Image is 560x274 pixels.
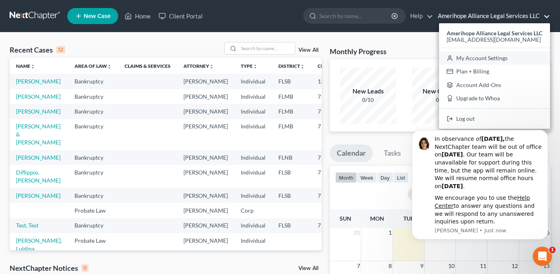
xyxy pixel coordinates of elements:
[447,30,542,37] strong: Amerihope Alliance Legal Services LLC
[68,119,118,150] td: Bankruptcy
[16,169,60,184] a: Diflippio, [PERSON_NAME]
[377,144,408,162] a: Tasks
[311,218,351,233] td: 7
[30,64,35,69] i: unfold_more
[177,104,234,119] td: [PERSON_NAME]
[16,93,60,100] a: [PERSON_NAME]
[16,192,60,199] a: [PERSON_NAME]
[406,9,433,23] a: Help
[412,96,468,104] div: 0/1
[388,261,393,271] span: 8
[335,172,357,183] button: month
[16,108,60,115] a: [PERSON_NAME]
[177,203,234,218] td: [PERSON_NAME]
[447,36,541,43] span: [EMAIL_ADDRESS][DOMAIN_NAME]
[10,263,89,273] div: NextChapter Notices
[419,261,424,271] span: 9
[68,203,118,218] td: Probate Law
[177,119,234,150] td: [PERSON_NAME]
[241,63,258,69] a: Typeunfold_more
[234,89,272,104] td: Individual
[68,74,118,89] td: Bankruptcy
[549,247,556,253] span: 1
[311,74,351,89] td: 13
[10,45,65,55] div: Recent Cases
[319,8,393,23] input: Search by name...
[234,104,272,119] td: Individual
[377,172,393,183] button: day
[298,266,318,271] a: View All
[278,63,305,69] a: Districtunfold_more
[272,218,311,233] td: FLSB
[298,47,318,53] a: View All
[107,64,112,69] i: unfold_more
[68,218,118,233] td: Bankruptcy
[311,119,351,150] td: 7
[330,144,373,162] a: Calendar
[121,9,155,23] a: Home
[318,63,345,69] a: Chapterunfold_more
[239,43,295,54] input: Search by name...
[311,165,351,188] td: 7
[340,96,396,104] div: 0/10
[439,51,550,65] a: My Account Settings
[56,46,65,53] div: 12
[412,87,468,96] div: New Clients
[118,58,177,74] th: Claims & Services
[439,92,550,106] a: Upgrade to Whoa
[479,261,487,271] span: 11
[177,218,234,233] td: [PERSON_NAME]
[177,89,234,104] td: [PERSON_NAME]
[439,112,550,126] a: Log out
[357,172,377,183] button: week
[272,188,311,203] td: FLSB
[234,165,272,188] td: Individual
[253,64,258,69] i: unfold_more
[439,78,550,92] a: Account Add-Ons
[177,74,234,89] td: [PERSON_NAME]
[68,233,118,256] td: Probate Law
[16,78,60,85] a: [PERSON_NAME]
[330,47,387,56] h3: Monthly Progress
[68,188,118,203] td: Bankruptcy
[177,233,234,256] td: [PERSON_NAME]
[155,9,207,23] a: Client Portal
[272,104,311,119] td: FLMB
[84,13,111,19] span: New Case
[439,65,550,78] a: Plan + Billing
[393,172,409,183] button: list
[370,215,384,222] span: Mon
[16,154,60,161] a: [PERSON_NAME]
[439,23,550,129] div: Amerihope Alliance Legal Services LLC
[388,228,393,237] span: 1
[340,87,396,96] div: New Leads
[272,119,311,150] td: FLMB
[311,104,351,119] td: 7
[353,228,361,237] span: 31
[177,188,234,203] td: [PERSON_NAME]
[183,63,214,69] a: Attorneyunfold_more
[234,188,272,203] td: Individual
[340,215,351,222] span: Sun
[68,150,118,165] td: Bankruptcy
[68,104,118,119] td: Bankruptcy
[81,264,89,272] div: 0
[272,150,311,165] td: FLNB
[511,261,519,271] span: 12
[234,119,272,150] td: Individual
[234,233,272,256] td: Individual
[356,261,361,271] span: 7
[533,247,552,266] iframe: Intercom live chat
[272,74,311,89] td: FLSB
[16,63,35,69] a: Nameunfold_more
[234,74,272,89] td: Individual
